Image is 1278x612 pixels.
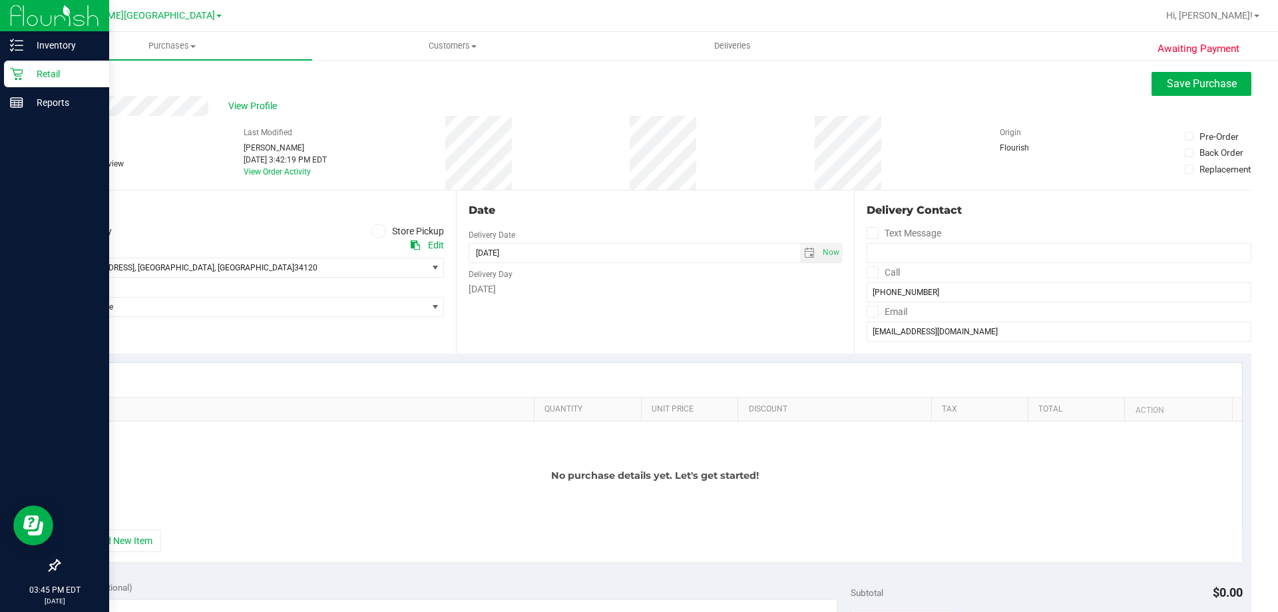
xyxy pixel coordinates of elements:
span: Select Store [59,298,427,316]
th: Action [1124,398,1231,422]
span: Awaiting Payment [1158,41,1239,57]
p: 03:45 PM EDT [6,584,103,596]
div: [PERSON_NAME] [244,142,327,154]
span: Purchases [32,40,312,52]
label: Text Message [867,224,941,243]
div: Copy address to clipboard [411,238,420,252]
inline-svg: Retail [10,67,23,81]
div: Replacement [1199,162,1251,176]
a: Quantity [544,404,636,415]
span: select [819,244,841,262]
div: Location [59,202,444,218]
a: Unit Price [652,404,733,415]
a: Purchases [32,32,312,60]
p: Retail [23,66,103,82]
div: [DATE] [469,282,841,296]
label: Store Pickup [371,224,445,239]
p: Inventory [23,37,103,53]
label: Origin [1000,127,1021,139]
div: Back Order [1199,146,1243,159]
span: , [GEOGRAPHIC_DATA] [134,263,214,272]
a: Discount [749,404,927,415]
span: Subtotal [851,587,883,598]
div: No purchase details yet. Let's get started! [69,422,1242,529]
label: Last Modified [244,127,292,139]
span: Hi, [PERSON_NAME]! [1166,10,1253,21]
button: + Add New Item [79,529,161,552]
iframe: Resource center [13,505,53,545]
div: Edit [428,238,444,252]
span: [PERSON_NAME][GEOGRAPHIC_DATA] [51,10,215,21]
label: Email [867,302,907,322]
div: Pre-Order [1199,130,1239,143]
label: Delivery Day [469,268,513,280]
span: 34120 [294,263,318,272]
input: Format: (999) 999-9999 [867,243,1251,263]
input: Format: (999) 999-9999 [867,282,1251,302]
button: Save Purchase [1152,72,1251,96]
label: Delivery Date [469,229,515,241]
span: Save Purchase [1167,77,1237,90]
span: , [GEOGRAPHIC_DATA] [214,263,294,272]
a: Tax [942,404,1023,415]
div: Flourish [1000,142,1066,154]
span: select [427,298,443,316]
span: Customers [313,40,592,52]
span: select [427,258,443,277]
span: View Profile [228,99,282,113]
a: SKU [79,404,529,415]
label: Call [867,263,900,282]
span: $0.00 [1213,585,1243,599]
span: Deliveries [696,40,769,52]
span: Set Current date [819,243,842,262]
a: Customers [312,32,592,60]
p: [DATE] [6,596,103,606]
div: [DATE] 3:42:19 PM EDT [244,154,327,166]
a: View Order Activity [244,167,311,176]
div: Delivery Contact [867,202,1251,218]
div: Date [469,202,841,218]
inline-svg: Inventory [10,39,23,52]
a: Deliveries [592,32,873,60]
a: Total [1038,404,1120,415]
span: select [800,244,819,262]
inline-svg: Reports [10,96,23,109]
p: Reports [23,95,103,111]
